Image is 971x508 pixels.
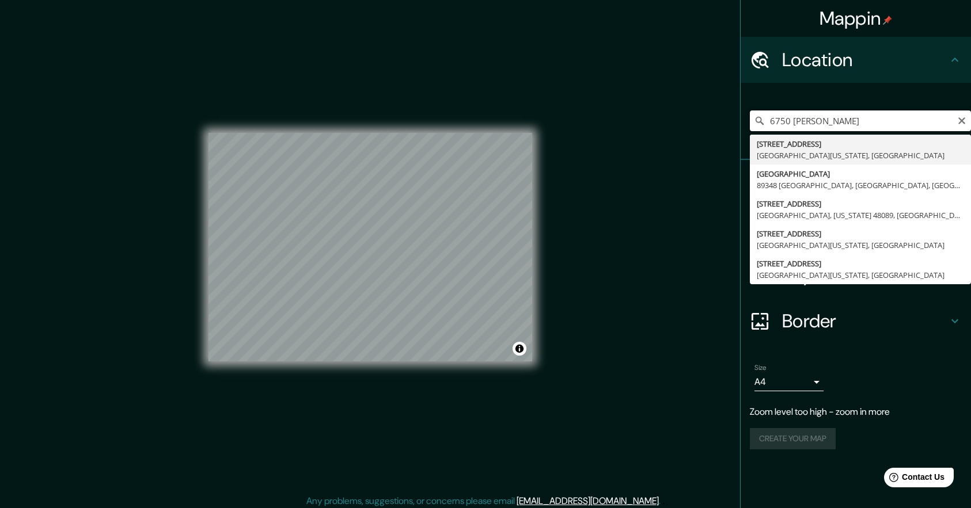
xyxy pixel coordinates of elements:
[957,114,966,125] button: Clear
[661,494,662,508] div: .
[820,7,893,30] h4: Mappin
[757,198,964,209] div: [STREET_ADDRESS]
[754,373,824,391] div: A4
[757,179,964,191] div: 89348 [GEOGRAPHIC_DATA], [GEOGRAPHIC_DATA], [GEOGRAPHIC_DATA]
[757,150,964,161] div: [GEOGRAPHIC_DATA][US_STATE], [GEOGRAPHIC_DATA]
[754,363,767,373] label: Size
[306,494,661,508] p: Any problems, suggestions, or concerns please email .
[757,209,964,221] div: [GEOGRAPHIC_DATA], [US_STATE] 48089, [GEOGRAPHIC_DATA]
[513,342,526,356] button: Toggle attribution
[757,168,964,179] div: [GEOGRAPHIC_DATA]
[782,263,948,287] h4: Layout
[757,269,964,281] div: [GEOGRAPHIC_DATA][US_STATE], [GEOGRAPHIC_DATA]
[883,16,892,25] img: pin-icon.png
[662,494,665,508] div: .
[750,110,971,131] input: Pick your city or area
[517,495,659,507] a: [EMAIL_ADDRESS][DOMAIN_NAME]
[741,298,971,344] div: Border
[741,252,971,298] div: Layout
[750,405,962,419] p: Zoom level too high - zoom in more
[757,228,964,239] div: [STREET_ADDRESS]
[741,37,971,83] div: Location
[782,48,948,71] h4: Location
[757,138,964,150] div: [STREET_ADDRESS]
[757,258,964,269] div: [STREET_ADDRESS]
[208,133,532,361] canvas: Map
[757,239,964,251] div: [GEOGRAPHIC_DATA][US_STATE], [GEOGRAPHIC_DATA]
[782,310,948,333] h4: Border
[741,206,971,252] div: Style
[868,463,958,495] iframe: Help widget launcher
[741,160,971,206] div: Pins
